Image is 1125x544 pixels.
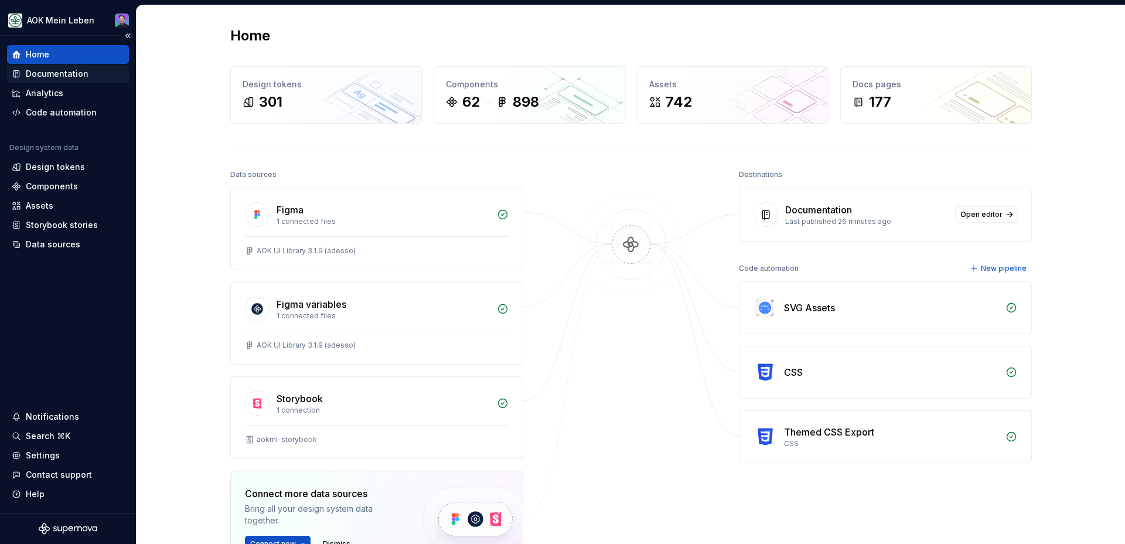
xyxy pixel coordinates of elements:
div: Home [26,49,49,60]
div: Storybook stories [26,219,98,231]
div: CSS [784,439,998,448]
div: Connect more data sources [245,487,403,501]
div: 301 [259,93,282,111]
div: CSS [784,365,803,379]
div: Search ⌘K [26,430,70,442]
div: 898 [513,93,539,111]
div: AOK UI Library 3.1.9 (adesso) [257,341,356,350]
div: SVG Assets [784,301,835,315]
a: Figma1 connected filesAOK UI Library 3.1.9 (adesso) [230,188,523,270]
div: Notifications [26,411,79,423]
div: 742 [666,93,692,111]
img: df5db9ef-aba0-4771-bf51-9763b7497661.png [8,13,22,28]
div: Data sources [26,239,80,250]
button: Collapse sidebar [120,28,136,44]
a: Open editor [955,206,1017,223]
div: Last published 26 minutes ago [785,217,948,226]
div: 62 [462,93,480,111]
div: Code automation [739,260,799,277]
div: Destinations [739,166,782,183]
a: Design tokens301 [230,66,422,124]
a: Assets [7,196,129,215]
div: Design tokens [26,161,85,173]
a: Design tokens [7,158,129,176]
div: Design tokens [243,79,410,90]
button: New pipeline [966,260,1032,277]
a: Documentation [7,64,129,83]
div: Data sources [230,166,277,183]
div: AOK UI Library 3.1.9 (adesso) [257,246,356,256]
button: AOK Mein LebenSamuel [2,8,134,33]
div: Docs pages [853,79,1020,90]
div: 177 [869,93,891,111]
div: Components [26,181,78,192]
div: Bring all your design system data together. [245,503,403,526]
svg: Supernova Logo [39,523,97,535]
a: Settings [7,446,129,465]
a: Storybook1 connectionaokml-storybook [230,376,523,459]
button: Contact support [7,465,129,484]
div: Settings [26,450,60,461]
div: Components [446,79,613,90]
a: Code automation [7,103,129,122]
a: Data sources [7,235,129,254]
h2: Home [230,26,270,45]
div: AOK Mein Leben [27,15,94,26]
div: aokml-storybook [257,435,317,444]
div: Help [26,488,45,500]
a: Components62898 [434,66,625,124]
span: Open editor [960,210,1003,219]
a: Home [7,45,129,64]
div: 1 connected files [277,217,490,226]
a: Storybook stories [7,216,129,234]
div: Contact support [26,469,92,481]
button: Search ⌘K [7,427,129,446]
button: Notifications [7,407,129,426]
div: Design system data [9,143,79,152]
div: Documentation [785,203,852,217]
a: Figma variables1 connected filesAOK UI Library 3.1.9 (adesso) [230,282,523,365]
a: Assets742 [637,66,829,124]
div: Analytics [26,87,63,99]
div: Code automation [26,107,97,118]
div: 1 connection [277,406,490,415]
a: Components [7,177,129,196]
div: Documentation [26,68,88,80]
div: Storybook [277,392,323,406]
div: Figma variables [277,297,346,311]
div: Figma [277,203,304,217]
button: Help [7,485,129,504]
a: Analytics [7,84,129,103]
div: 1 connected files [277,311,490,321]
div: Assets [26,200,53,212]
img: Samuel [115,13,129,28]
div: Themed CSS Export [784,425,874,439]
span: New pipeline [981,264,1027,273]
a: Docs pages177 [840,66,1032,124]
div: Assets [649,79,816,90]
